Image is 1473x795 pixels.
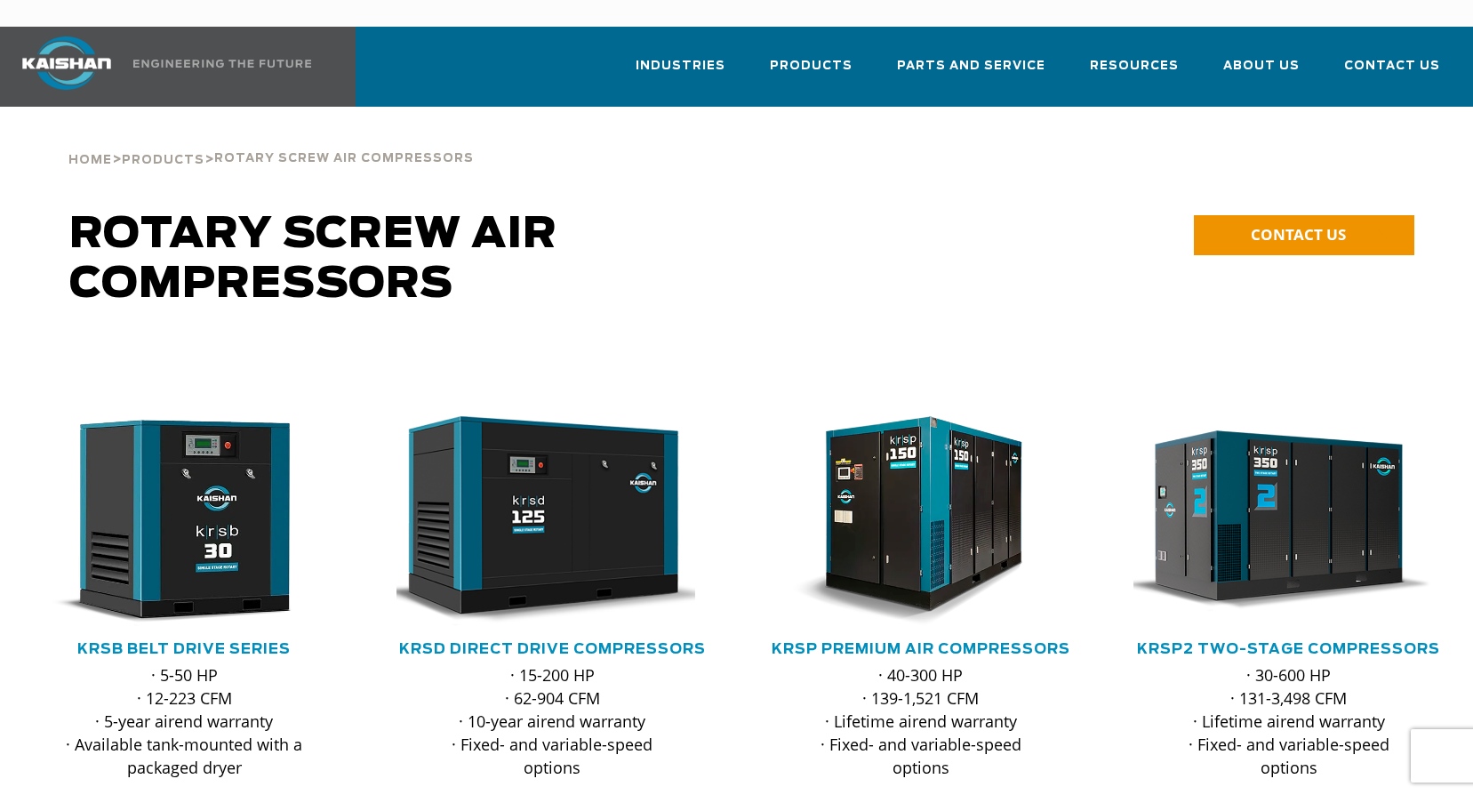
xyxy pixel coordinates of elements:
[69,213,557,306] span: Rotary Screw Air Compressors
[68,155,112,166] span: Home
[133,60,311,68] img: Engineering the future
[770,56,853,76] span: Products
[1251,224,1346,245] span: CONTACT US
[1137,642,1440,656] a: KRSP2 Two-Stage Compressors
[396,416,708,626] div: krsd125
[122,155,204,166] span: Products
[399,642,706,656] a: KRSD Direct Drive Compressors
[636,56,725,76] span: Industries
[1090,43,1179,103] a: Resources
[383,416,695,626] img: krsd125
[1344,43,1440,103] a: Contact Us
[1120,416,1432,626] img: krsp350
[752,416,1064,626] img: krsp150
[122,151,204,167] a: Products
[770,43,853,103] a: Products
[1194,215,1414,255] a: CONTACT US
[897,43,1045,103] a: Parts and Service
[28,416,340,626] div: krsb30
[1223,43,1300,103] a: About Us
[1169,663,1409,779] p: · 30-600 HP · 131-3,498 CFM · Lifetime airend warranty · Fixed- and variable-speed options
[68,151,112,167] a: Home
[801,663,1041,779] p: · 40-300 HP · 139-1,521 CFM · Lifetime airend warranty · Fixed- and variable-speed options
[77,642,291,656] a: KRSB Belt Drive Series
[68,107,474,174] div: > >
[636,43,725,103] a: Industries
[15,416,327,626] img: krsb30
[1223,56,1300,76] span: About Us
[1344,56,1440,76] span: Contact Us
[772,642,1070,656] a: KRSP Premium Air Compressors
[214,153,474,165] span: Rotary Screw Air Compressors
[432,663,672,779] p: · 15-200 HP · 62-904 CFM · 10-year airend warranty · Fixed- and variable-speed options
[1090,56,1179,76] span: Resources
[1133,416,1445,626] div: krsp350
[765,416,1077,626] div: krsp150
[897,56,1045,76] span: Parts and Service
